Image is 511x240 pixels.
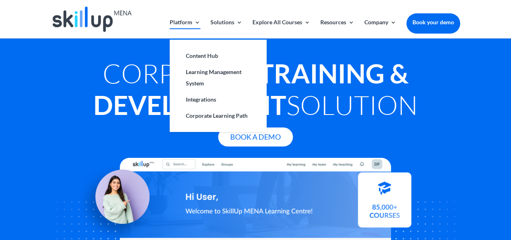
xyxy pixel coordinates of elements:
[170,19,200,38] a: Platform
[210,19,242,38] a: Solutions
[358,176,411,231] img: Courses library - SkillUp MENA
[364,19,396,38] a: Company
[376,153,511,240] iframe: Chat Widget
[178,91,259,108] a: Integrations
[178,64,259,91] a: Learning Management System
[218,127,293,147] a: Book A Demo
[252,19,310,38] a: Explore All Courses
[51,57,460,125] h1: Corporate Solution
[406,13,460,31] a: Book your demo
[178,48,259,64] a: Content Hub
[178,108,259,124] a: Corporate Learning Path
[93,57,408,121] strong: Training & Development
[320,19,354,38] a: Resources
[53,6,132,32] img: Skillup Mena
